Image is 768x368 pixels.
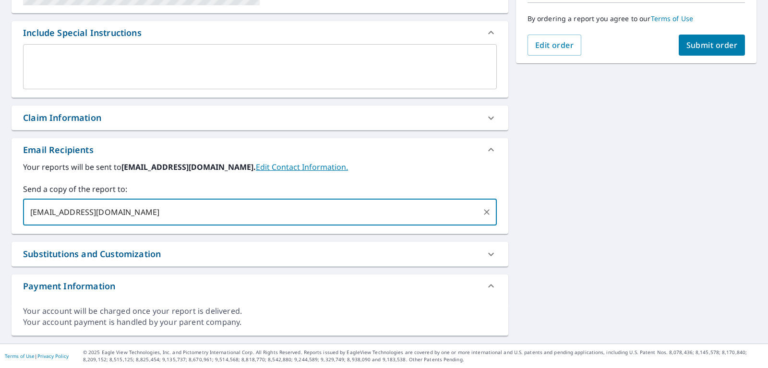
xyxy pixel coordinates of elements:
label: Send a copy of the report to: [23,183,497,195]
a: EditContactInfo [256,162,348,172]
div: Claim Information [23,111,101,124]
a: Terms of Use [5,353,35,359]
p: | [5,353,69,359]
div: Substitutions and Customization [12,242,508,266]
p: By ordering a report you agree to our [528,14,745,23]
div: Email Recipients [12,138,508,161]
div: Email Recipients [23,143,94,156]
label: Your reports will be sent to [23,161,497,173]
button: Edit order [528,35,582,56]
div: Substitutions and Customization [23,248,161,261]
p: © 2025 Eagle View Technologies, Inc. and Pictometry International Corp. All Rights Reserved. Repo... [83,349,763,363]
a: Terms of Use [651,14,694,23]
div: Claim Information [12,106,508,130]
div: Include Special Instructions [12,21,508,44]
button: Clear [480,205,493,219]
a: Privacy Policy [37,353,69,359]
div: Payment Information [12,274,508,297]
div: Your account payment is handled by your parent company. [23,317,497,328]
button: Submit order [679,35,745,56]
div: Payment Information [23,280,115,293]
div: Include Special Instructions [23,26,142,39]
div: Your account will be charged once your report is delivered. [23,306,497,317]
span: Submit order [686,40,738,50]
span: Edit order [535,40,574,50]
b: [EMAIL_ADDRESS][DOMAIN_NAME]. [121,162,256,172]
